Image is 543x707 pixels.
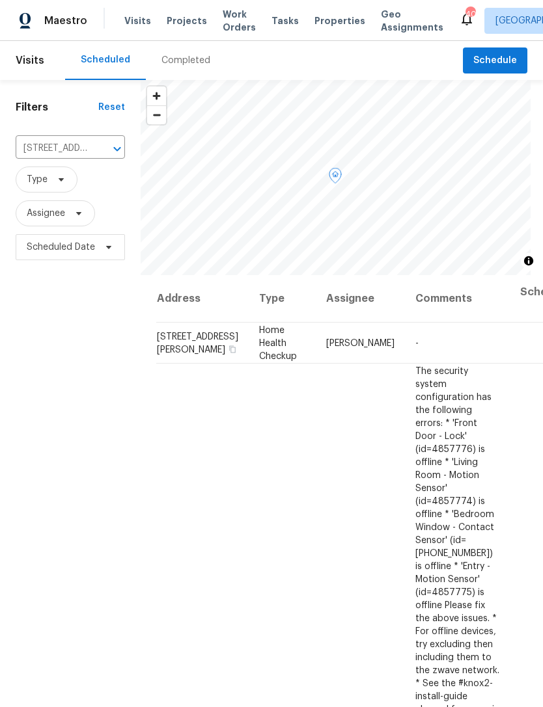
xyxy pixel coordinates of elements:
button: Zoom in [147,87,166,105]
span: Toggle attribution [525,254,533,268]
button: Open [108,140,126,158]
span: Maestro [44,14,87,27]
button: Zoom out [147,105,166,124]
h1: Filters [16,101,98,114]
input: Search for an address... [16,139,89,159]
button: Schedule [463,47,527,74]
span: Home Health Checkup [259,325,297,360]
th: Type [249,275,316,323]
span: Schedule [473,53,517,69]
th: Comments [405,275,510,323]
div: Completed [161,54,210,67]
button: Toggle attribution [521,253,536,269]
div: Reset [98,101,125,114]
span: Visits [16,46,44,75]
div: Scheduled [81,53,130,66]
span: Visits [124,14,151,27]
span: Assignee [27,207,65,220]
button: Copy Address [227,343,238,354]
span: [PERSON_NAME] [326,338,395,347]
div: Map marker [329,168,342,188]
span: Scheduled Date [27,241,95,254]
span: - [415,338,419,347]
th: Assignee [316,275,405,323]
span: Geo Assignments [381,8,443,34]
span: Projects [167,14,207,27]
span: Properties [314,14,365,27]
canvas: Map [141,80,531,275]
span: Type [27,173,48,186]
span: Work Orders [223,8,256,34]
span: Zoom out [147,106,166,124]
th: Address [156,275,249,323]
span: Tasks [271,16,299,25]
span: [STREET_ADDRESS][PERSON_NAME] [157,332,238,354]
div: 40 [466,8,475,21]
